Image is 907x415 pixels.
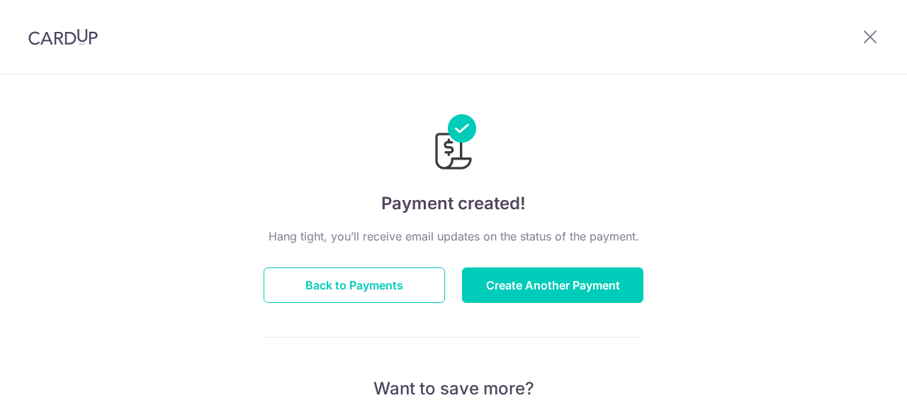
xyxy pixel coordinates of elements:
[462,267,643,303] button: Create Another Payment
[264,228,643,245] p: Hang tight, you’ll receive email updates on the status of the payment.
[264,191,643,216] h4: Payment created!
[264,377,643,400] p: Want to save more?
[28,28,98,45] img: CardUp
[264,267,445,303] button: Back to Payments
[431,114,476,174] img: Payments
